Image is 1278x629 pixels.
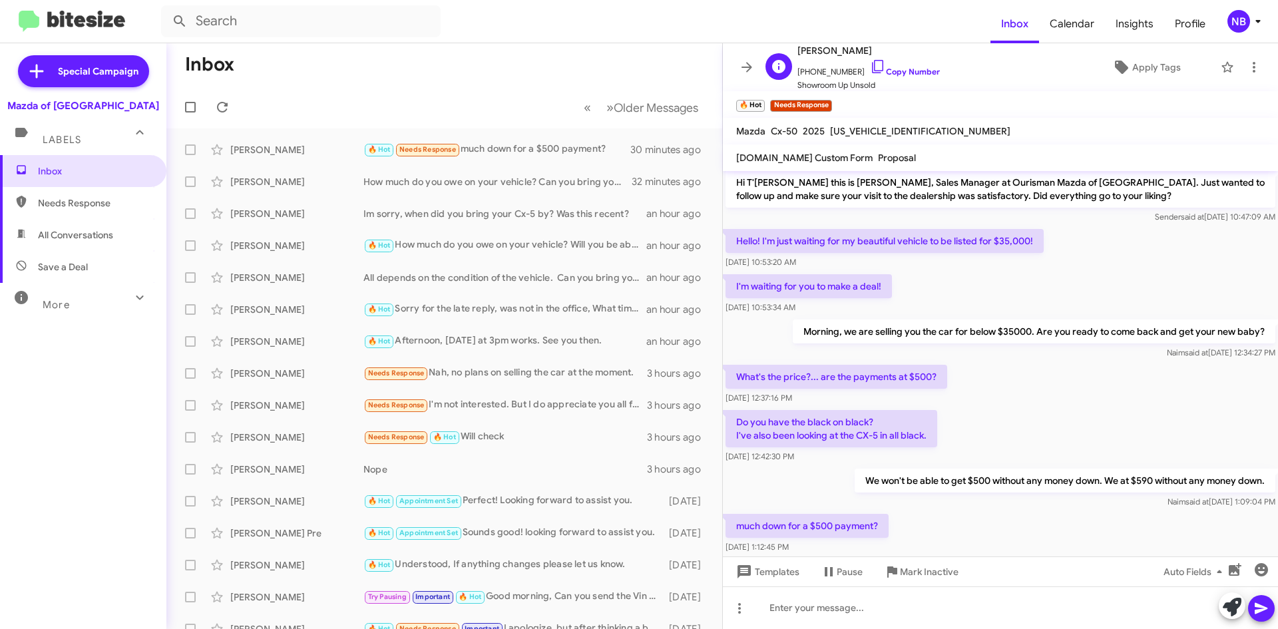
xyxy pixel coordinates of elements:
[900,560,958,584] span: Mark Inactive
[230,175,363,188] div: [PERSON_NAME]
[1155,212,1275,222] span: Sender [DATE] 10:47:09 AM
[598,94,706,121] button: Next
[368,433,425,441] span: Needs Response
[632,143,712,156] div: 30 minutes ago
[363,397,647,413] div: I'm not interested. But I do appreciate you all for taking such good care of my car. I'll be in s...
[726,365,947,389] p: What's the price?... are the payments at $500?
[1227,10,1250,33] div: NB
[647,431,712,444] div: 3 hours ago
[43,299,70,311] span: More
[38,260,88,274] span: Save a Deal
[576,94,706,121] nav: Page navigation example
[230,239,363,252] div: [PERSON_NAME]
[878,152,916,164] span: Proposal
[363,271,646,284] div: All depends on the condition of the vehicle. Can you bring your vehicle by?
[662,558,712,572] div: [DATE]
[771,125,797,137] span: Cx-50
[1039,5,1105,43] a: Calendar
[726,514,889,538] p: much down for a $500 payment?
[38,196,151,210] span: Needs Response
[230,207,363,220] div: [PERSON_NAME]
[230,463,363,476] div: [PERSON_NAME]
[7,99,159,112] div: Mazda of [GEOGRAPHIC_DATA]
[837,560,863,584] span: Pause
[1216,10,1263,33] button: NB
[726,257,796,267] span: [DATE] 10:53:20 AM
[363,175,632,188] div: How much do you owe on your vehicle? Can you bring your vehicle by?
[363,429,647,445] div: Will check
[230,335,363,348] div: [PERSON_NAME]
[726,170,1275,208] p: Hi T'[PERSON_NAME] this is [PERSON_NAME], Sales Manager at Ourisman Mazda of [GEOGRAPHIC_DATA]. J...
[646,303,712,316] div: an hour ago
[459,592,481,601] span: 🔥 Hot
[736,152,873,164] span: [DOMAIN_NAME] Custom Form
[363,142,632,157] div: much down for a $500 payment?
[736,100,765,112] small: 🔥 Hot
[363,238,646,253] div: How much do you owe on your vehicle? Will you be able to bring your vehicle by?
[230,558,363,572] div: [PERSON_NAME]
[1164,560,1227,584] span: Auto Fields
[363,207,646,220] div: Im sorry, when did you bring your Cx-5 by? Was this recent?
[161,5,441,37] input: Search
[1153,560,1238,584] button: Auto Fields
[606,99,614,116] span: »
[230,431,363,444] div: [PERSON_NAME]
[368,241,391,250] span: 🔥 Hot
[230,367,363,380] div: [PERSON_NAME]
[662,590,712,604] div: [DATE]
[584,99,591,116] span: «
[415,592,450,601] span: Important
[363,302,646,317] div: Sorry for the late reply, was not in the office, What time are you available to bring the vehicle...
[990,5,1039,43] a: Inbox
[363,493,662,509] div: Perfect! Looking forward to assist you.
[363,525,662,540] div: Sounds good! looking forward to assist you.
[1185,497,1209,507] span: said at
[810,560,873,584] button: Pause
[647,463,712,476] div: 3 hours ago
[647,367,712,380] div: 3 hours ago
[230,495,363,508] div: [PERSON_NAME]
[230,590,363,604] div: [PERSON_NAME]
[662,526,712,540] div: [DATE]
[363,557,662,572] div: Understood, If anything changes please let us know.
[1164,5,1216,43] a: Profile
[185,54,234,75] h1: Inbox
[726,229,1044,253] p: Hello! I'm just waiting for my beautiful vehicle to be listed for $35,000!
[363,463,647,476] div: Nope
[830,125,1010,137] span: [US_VEHICLE_IDENTIFICATION_NUMBER]
[399,145,456,154] span: Needs Response
[368,497,391,505] span: 🔥 Hot
[797,43,940,59] span: [PERSON_NAME]
[363,589,662,604] div: Good morning, Can you send the Vin and miles to your vehicle?
[368,337,391,345] span: 🔥 Hot
[632,175,712,188] div: 32 minutes ago
[870,67,940,77] a: Copy Number
[230,399,363,412] div: [PERSON_NAME]
[723,560,810,584] button: Templates
[646,271,712,284] div: an hour ago
[230,143,363,156] div: [PERSON_NAME]
[368,592,407,601] span: Try Pausing
[873,560,969,584] button: Mark Inactive
[230,526,363,540] div: [PERSON_NAME] Pre
[647,399,712,412] div: 3 hours ago
[18,55,149,87] a: Special Campaign
[368,560,391,569] span: 🔥 Hot
[726,451,794,461] span: [DATE] 12:42:30 PM
[1105,5,1164,43] a: Insights
[1167,347,1275,357] span: Naim [DATE] 12:34:27 PM
[368,145,391,154] span: 🔥 Hot
[368,305,391,314] span: 🔥 Hot
[368,528,391,537] span: 🔥 Hot
[797,59,940,79] span: [PHONE_NUMBER]
[363,365,647,381] div: Nah, no plans on selling the car at the moment.
[646,335,712,348] div: an hour ago
[803,125,825,137] span: 2025
[230,303,363,316] div: [PERSON_NAME]
[38,228,113,242] span: All Conversations
[433,433,456,441] span: 🔥 Hot
[793,319,1275,343] p: Morning, we are selling you the car for below $35000. Are you ready to come back and get your new...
